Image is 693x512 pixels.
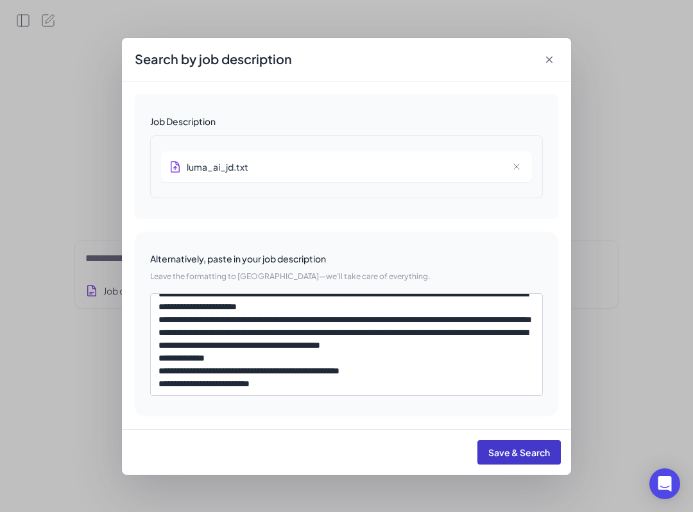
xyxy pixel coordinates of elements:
span: Search by job description [135,50,292,68]
span: luma_ai_jd.txt [187,160,248,173]
p: Leave the formatting to [GEOGRAPHIC_DATA]—we'll take care of everything. [150,270,543,283]
div: Job Description [150,115,543,128]
button: Save & Search [477,440,561,465]
div: Open Intercom Messenger [649,468,680,499]
span: Save & Search [488,447,550,458]
div: Alternatively, paste in your job description [150,252,543,265]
